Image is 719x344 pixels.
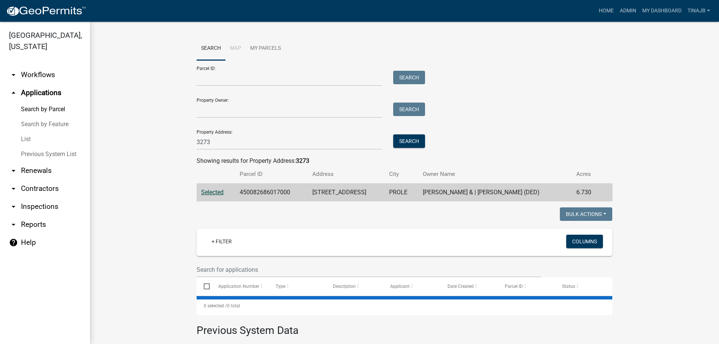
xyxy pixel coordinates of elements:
[326,277,383,295] datatable-header-cell: Description
[246,37,285,61] a: My Parcels
[204,303,227,308] span: 0 selected /
[685,4,713,18] a: Tinajb
[308,183,385,202] td: [STREET_ADDRESS]
[197,37,225,61] a: Search
[9,70,18,79] i: arrow_drop_down
[385,183,418,202] td: PROLE
[555,277,612,295] datatable-header-cell: Status
[211,277,268,295] datatable-header-cell: Application Number
[296,157,309,164] strong: 3273
[596,4,617,18] a: Home
[9,220,18,229] i: arrow_drop_down
[393,71,425,84] button: Search
[440,277,498,295] datatable-header-cell: Date Created
[448,284,474,289] span: Date Created
[206,235,238,248] a: + Filter
[498,277,555,295] datatable-header-cell: Parcel ID
[197,156,612,165] div: Showing results for Property Address:
[385,165,418,183] th: City
[201,189,224,196] a: Selected
[276,284,285,289] span: Type
[418,165,572,183] th: Owner Name
[572,183,601,202] td: 6.730
[9,166,18,175] i: arrow_drop_down
[393,103,425,116] button: Search
[505,284,523,289] span: Parcel ID
[390,284,410,289] span: Applicant
[197,277,211,295] datatable-header-cell: Select
[308,165,385,183] th: Address
[9,88,18,97] i: arrow_drop_up
[383,277,440,295] datatable-header-cell: Applicant
[639,4,685,18] a: My Dashboard
[393,134,425,148] button: Search
[197,315,612,338] h3: Previous System Data
[562,284,575,289] span: Status
[566,235,603,248] button: Columns
[560,207,612,221] button: Bulk Actions
[9,184,18,193] i: arrow_drop_down
[218,284,259,289] span: Application Number
[9,202,18,211] i: arrow_drop_down
[235,183,308,202] td: 450082686017000
[572,165,601,183] th: Acres
[197,296,612,315] div: 0 total
[197,262,541,277] input: Search for applications
[9,238,18,247] i: help
[617,4,639,18] a: Admin
[268,277,325,295] datatable-header-cell: Type
[333,284,356,289] span: Description
[418,183,572,202] td: [PERSON_NAME] & | [PERSON_NAME] (DED)
[235,165,308,183] th: Parcel ID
